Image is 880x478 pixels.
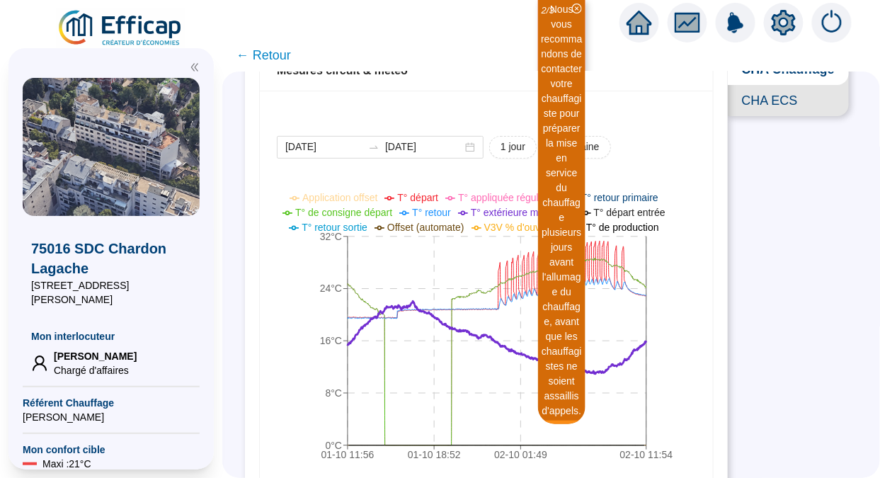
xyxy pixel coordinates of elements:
div: Nous vous recommandons de contacter votre chauffagiste pour préparer la mise en service du chauff... [540,2,583,419]
span: Mon interlocuteur [31,329,191,343]
tspan: 02-10 01:49 [494,448,547,460]
span: setting [771,10,796,35]
span: Application offset [302,192,377,203]
span: 75016 SDC Chardon Lagache [31,239,191,278]
span: ← Retour [236,45,291,65]
tspan: 0°C [326,440,343,451]
span: Référent Chauffage [23,396,200,410]
tspan: 16°C [320,335,342,346]
button: 1 jour [489,136,537,159]
span: [STREET_ADDRESS][PERSON_NAME] [31,278,191,307]
i: 2 / 3 [542,5,554,16]
span: to [368,142,379,153]
input: Date de fin [385,140,462,154]
span: home [627,10,652,35]
tspan: 02-10 11:54 [620,448,673,460]
span: CHA ECS [728,85,849,116]
input: Date de début [285,140,362,154]
span: T° retour [412,207,451,218]
tspan: 01-10 11:56 [321,448,375,460]
span: Offset (automate) [387,222,464,233]
span: T° extérieure mélangée [471,207,574,218]
span: Maxi : 21 °C [42,457,91,471]
span: swap-right [368,142,379,153]
span: T° retour sortie [302,222,367,233]
span: fund [675,10,700,35]
tspan: 8°C [326,387,343,399]
span: T° de production [586,222,659,233]
span: close-circle [572,4,582,13]
tspan: 24°C [320,283,342,294]
tspan: 01-10 18:52 [408,448,461,460]
span: 1 semaine [554,140,600,154]
span: T° de consigne départ [295,207,392,218]
div: Mesures circuit & météo [277,62,696,79]
span: T° retour primaire [581,192,658,203]
span: T° départ [397,192,438,203]
span: user [31,355,48,372]
span: V3V % d'ouverture [484,222,566,233]
span: 1 jour [501,140,525,154]
tspan: 32°C [320,231,342,242]
span: T° départ entrée [594,207,665,218]
img: efficap energie logo [57,8,185,48]
span: double-left [190,62,200,72]
span: Chargé d'affaires [54,363,137,377]
img: alerts [716,3,755,42]
span: [PERSON_NAME] [54,349,137,363]
span: [PERSON_NAME] [23,410,200,424]
span: T° appliquée régulateur [458,192,561,203]
img: alerts [812,3,852,42]
span: Mon confort cible [23,443,200,457]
